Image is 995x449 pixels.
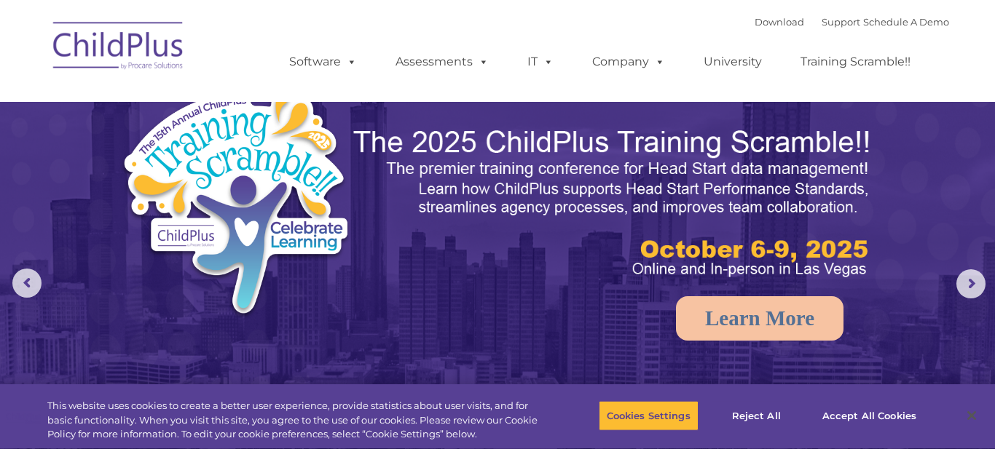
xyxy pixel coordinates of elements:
[578,47,680,76] a: Company
[47,399,547,442] div: This website uses cookies to create a better user experience, provide statistics about user visit...
[786,47,925,76] a: Training Scramble!!
[711,400,802,431] button: Reject All
[755,16,949,28] font: |
[676,296,843,341] a: Learn More
[46,12,192,84] img: ChildPlus by Procare Solutions
[755,16,804,28] a: Download
[863,16,949,28] a: Schedule A Demo
[381,47,503,76] a: Assessments
[275,47,371,76] a: Software
[814,400,924,431] button: Accept All Cookies
[822,16,860,28] a: Support
[513,47,568,76] a: IT
[956,400,988,432] button: Close
[599,400,699,431] button: Cookies Settings
[689,47,776,76] a: University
